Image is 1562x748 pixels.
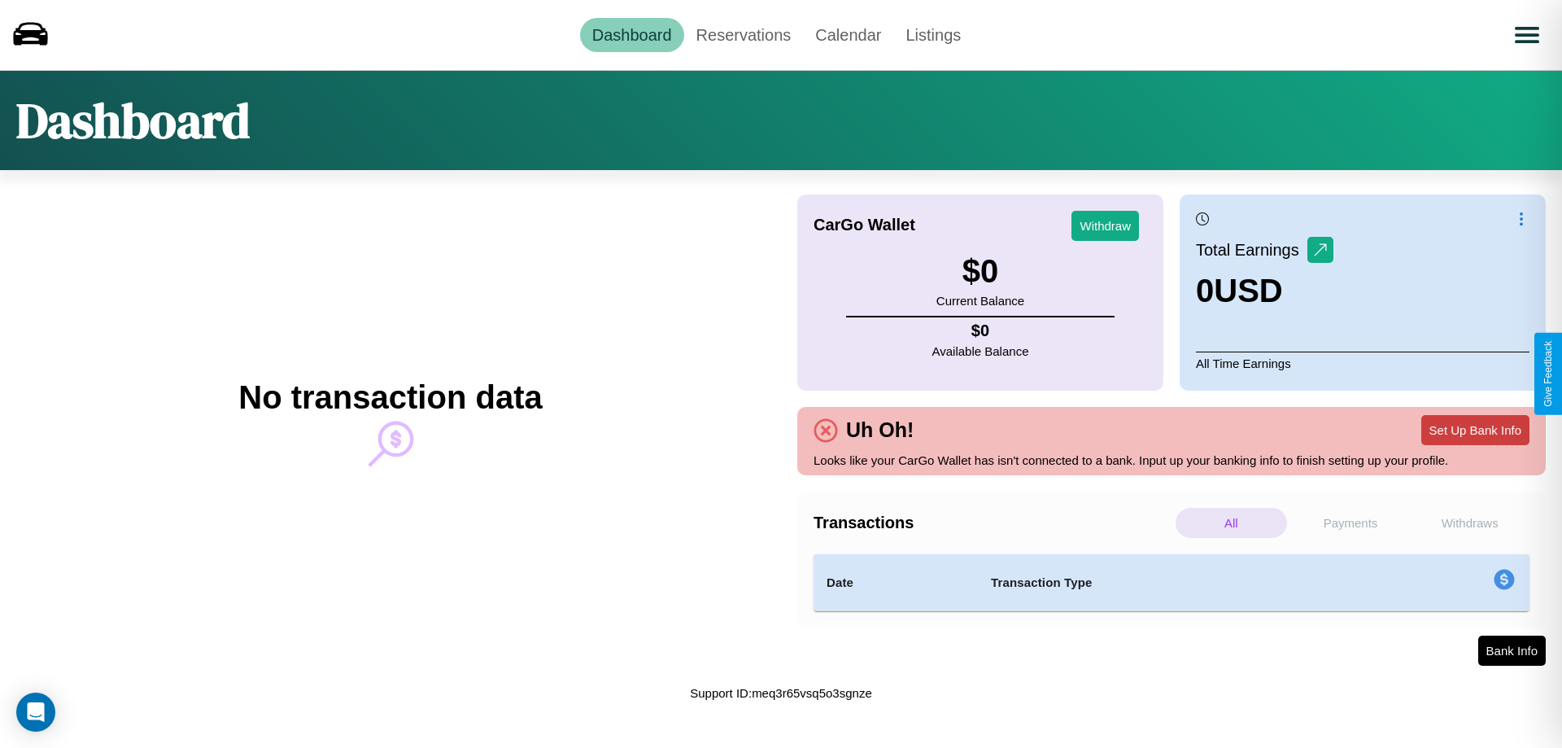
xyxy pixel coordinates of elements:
[893,18,973,52] a: Listings
[16,693,55,732] div: Open Intercom Messenger
[1414,508,1525,538] p: Withdraws
[936,253,1024,290] h3: $ 0
[814,449,1529,471] p: Looks like your CarGo Wallet has isn't connected to a bank. Input up your banking info to finish ...
[827,573,965,593] h4: Date
[814,554,1529,611] table: simple table
[1542,341,1554,407] div: Give Feedback
[238,379,542,416] h2: No transaction data
[16,87,250,154] h1: Dashboard
[932,322,1029,340] h4: $ 0
[1196,273,1333,309] h3: 0 USD
[814,514,1171,532] h4: Transactions
[1421,415,1529,445] button: Set Up Bank Info
[991,573,1360,593] h4: Transaction Type
[690,682,871,704] p: Support ID: meq3r65vsq5o3sgnze
[1295,508,1407,538] p: Payments
[580,18,684,52] a: Dashboard
[932,340,1029,362] p: Available Balance
[1176,508,1287,538] p: All
[1196,235,1307,265] p: Total Earnings
[684,18,804,52] a: Reservations
[803,18,893,52] a: Calendar
[1071,211,1139,241] button: Withdraw
[838,418,922,442] h4: Uh Oh!
[1196,352,1529,374] p: All Time Earnings
[1478,636,1546,666] button: Bank Info
[814,216,915,234] h4: CarGo Wallet
[1504,12,1550,58] button: Open menu
[936,290,1024,312] p: Current Balance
